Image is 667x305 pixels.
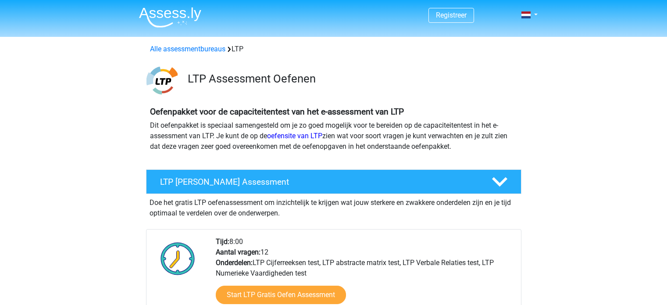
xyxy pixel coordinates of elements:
b: Oefenpakket voor de capaciteitentest van het e-assessment van LTP [150,107,404,117]
div: Doe het gratis LTP oefenassessment om inzichtelijk te krijgen wat jouw sterkere en zwakkere onder... [146,194,521,219]
b: Aantal vragen: [216,248,260,256]
h4: LTP [PERSON_NAME] Assessment [160,177,478,187]
img: Klok [156,237,200,280]
a: Start LTP Gratis Oefen Assessment [216,286,346,304]
a: Registreer [436,11,467,19]
h3: LTP Assessment Oefenen [188,72,514,86]
a: oefensite van LTP [267,132,322,140]
img: ltp.png [146,65,178,96]
p: Dit oefenpakket is speciaal samengesteld om je zo goed mogelijk voor te bereiden op de capaciteit... [150,120,517,152]
div: LTP [146,44,521,54]
a: LTP [PERSON_NAME] Assessment [143,169,525,194]
img: Assessly [139,7,201,28]
b: Onderdelen: [216,258,253,267]
a: Alle assessmentbureaus [150,45,225,53]
b: Tijd: [216,237,229,246]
